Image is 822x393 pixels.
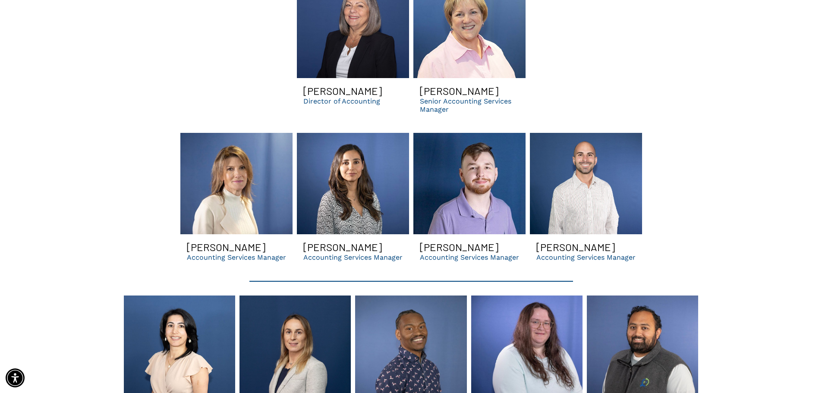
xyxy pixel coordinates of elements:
h3: [PERSON_NAME] [536,241,615,253]
h3: [PERSON_NAME] [187,241,265,253]
a: Carolina Smiling | dental accounting services manager in GA | dso consulting [297,133,409,234]
h3: [PERSON_NAME] [303,241,382,253]
a: Lori smiling | dental accounting services manager for dso and dental businesses in GA [180,133,293,234]
p: Senior Accounting Services Manager [420,97,519,113]
a: Man with brown hair and beard smiles in purple shirt against blue background. [413,133,526,234]
p: Accounting Services Manager [420,253,519,261]
h3: [PERSON_NAME] [420,85,498,97]
p: Accounting Services Manager [536,253,636,261]
div: Accessibility Menu [6,368,25,387]
p: Director of Accounting [303,97,380,105]
p: Accounting Services Manager [187,253,286,261]
h3: [PERSON_NAME] [420,241,498,253]
h3: [PERSON_NAME] [303,85,382,97]
p: Accounting Services Manager [303,253,403,261]
a: A bald man with a beard is smiling in front of a blue wall. [530,133,642,234]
